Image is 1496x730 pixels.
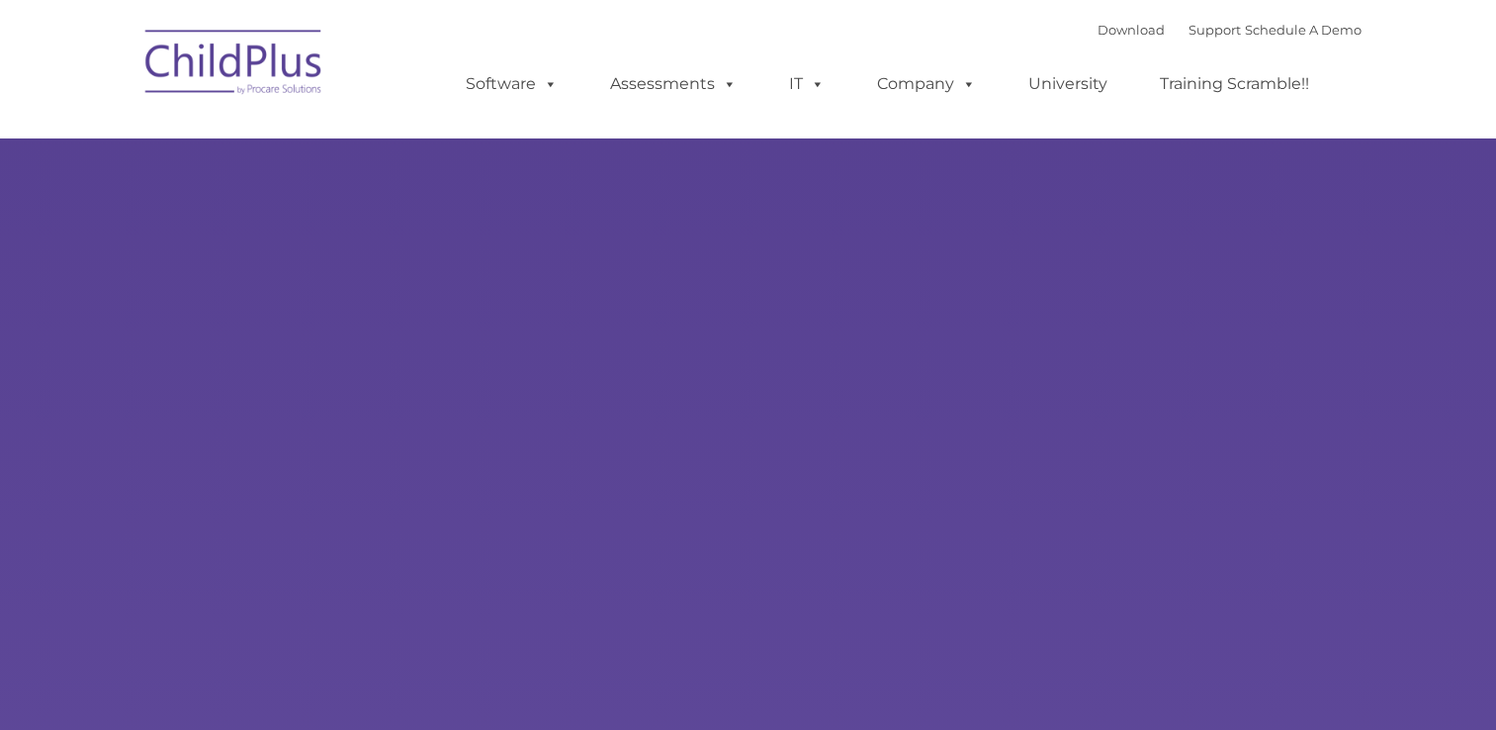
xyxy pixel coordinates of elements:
img: ChildPlus by Procare Solutions [135,16,333,115]
a: University [1009,64,1127,104]
a: Assessments [590,64,756,104]
a: Support [1188,22,1241,38]
a: Software [446,64,577,104]
a: Download [1098,22,1165,38]
a: Training Scramble!! [1140,64,1329,104]
a: IT [769,64,844,104]
a: Schedule A Demo [1245,22,1362,38]
font: | [1098,22,1362,38]
a: Company [857,64,996,104]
